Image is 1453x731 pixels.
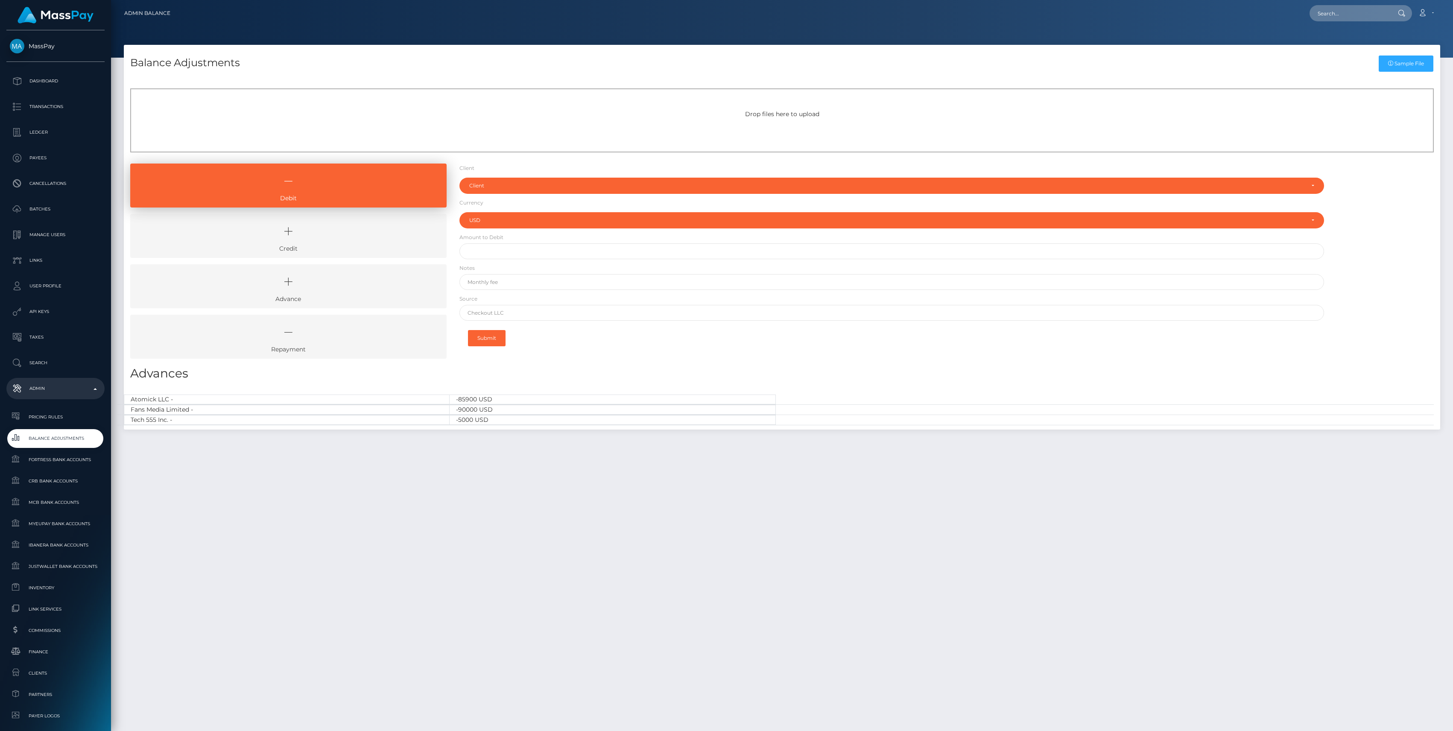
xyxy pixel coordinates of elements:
[124,395,450,404] div: Atomick LLC -
[1379,56,1433,72] a: Sample File
[10,126,101,139] p: Ledger
[6,173,105,194] a: Cancellations
[745,110,819,118] span: Drop files here to upload
[10,305,101,318] p: API Keys
[450,405,775,415] div: -90000 USD
[10,497,101,507] span: MCB Bank Accounts
[6,450,105,469] a: Fortress Bank Accounts
[10,519,101,529] span: MyEUPay Bank Accounts
[10,561,101,571] span: JustWallet Bank Accounts
[6,199,105,220] a: Batches
[459,199,483,207] label: Currency
[10,39,24,53] img: MassPay
[10,228,101,241] p: Manage Users
[10,100,101,113] p: Transactions
[450,415,775,425] div: -5000 USD
[6,224,105,246] a: Manage Users
[6,643,105,661] a: Finance
[10,382,101,395] p: Admin
[6,515,105,533] a: MyEUPay Bank Accounts
[10,357,101,369] p: Search
[6,707,105,725] a: Payer Logos
[10,455,101,465] span: Fortress Bank Accounts
[10,280,101,292] p: User Profile
[6,70,105,92] a: Dashboard
[130,214,447,258] a: Credit
[10,626,101,635] span: Commissions
[10,433,101,443] span: Balance Adjustments
[6,600,105,618] a: Link Services
[124,4,170,22] a: Admin Balance
[10,647,101,657] span: Finance
[10,690,101,699] span: Partners
[6,301,105,322] a: API Keys
[10,152,101,164] p: Payees
[10,75,101,88] p: Dashboard
[469,182,1304,189] div: Client
[6,493,105,512] a: MCB Bank Accounts
[10,254,101,267] p: Links
[6,327,105,348] a: Taxes
[10,668,101,678] span: Clients
[6,275,105,297] a: User Profile
[10,331,101,344] p: Taxes
[468,330,506,346] button: Submit
[459,274,1324,290] input: Monthly fee
[1310,5,1390,21] input: Search...
[6,579,105,597] a: Inventory
[469,217,1304,224] div: USD
[6,96,105,117] a: Transactions
[130,315,447,359] a: Repayment
[124,405,450,415] div: Fans Media Limited -
[6,664,105,682] a: Clients
[130,56,240,70] h4: Balance Adjustments
[6,429,105,447] a: Balance Adjustments
[6,536,105,554] a: Ibanera Bank Accounts
[6,621,105,640] a: Commissions
[124,415,450,425] div: Tech 555 Inc. -
[6,122,105,143] a: Ledger
[130,264,447,308] a: Advance
[10,203,101,216] p: Batches
[10,604,101,614] span: Link Services
[6,250,105,271] a: Links
[10,177,101,190] p: Cancellations
[10,583,101,593] span: Inventory
[6,472,105,490] a: CRB Bank Accounts
[459,212,1324,228] button: USD
[10,412,101,422] span: Pricing Rules
[10,540,101,550] span: Ibanera Bank Accounts
[6,147,105,169] a: Payees
[459,305,1324,321] input: Checkout LLC
[6,557,105,576] a: JustWallet Bank Accounts
[6,352,105,374] a: Search
[18,7,94,23] img: MassPay Logo
[10,711,101,721] span: Payer Logos
[6,378,105,399] a: Admin
[450,395,775,404] div: -85900 USD
[459,234,503,241] label: Amount to Debit
[130,365,1434,382] h3: Advances
[6,685,105,704] a: Partners
[459,295,477,303] label: Source
[459,178,1324,194] button: Client
[10,476,101,486] span: CRB Bank Accounts
[130,164,447,208] a: Debit
[459,164,474,172] label: Client
[6,42,105,50] span: MassPay
[6,408,105,426] a: Pricing Rules
[459,264,475,272] label: Notes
